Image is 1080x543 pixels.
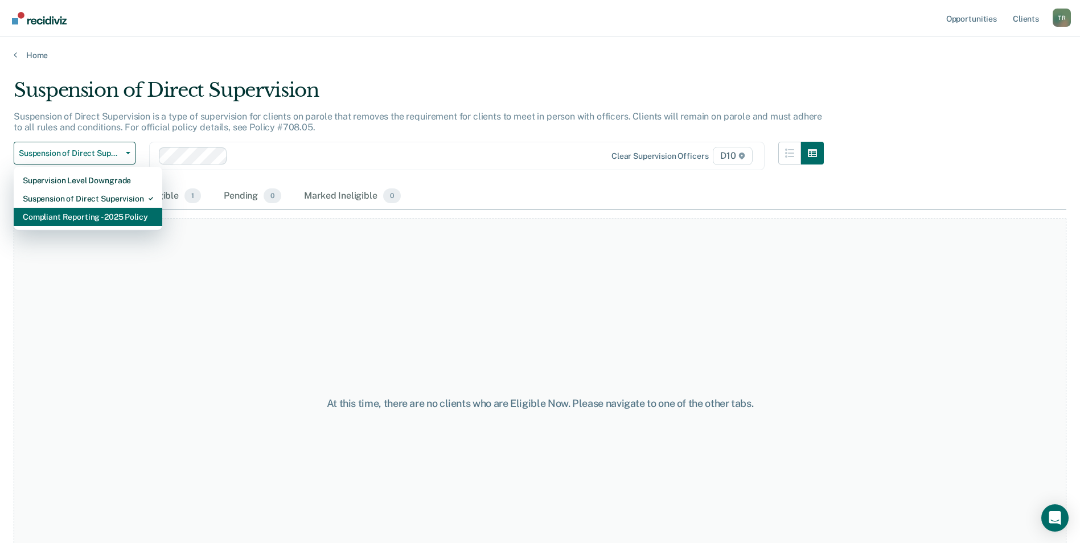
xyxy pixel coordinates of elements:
[23,208,153,226] div: Compliant Reporting - 2025 Policy
[221,184,284,209] div: Pending0
[264,188,281,203] span: 0
[14,111,822,133] p: Suspension of Direct Supervision is a type of supervision for clients on parole that removes the ...
[383,188,401,203] span: 0
[302,184,403,209] div: Marked Ineligible0
[19,149,121,158] span: Suspension of Direct Supervision
[713,147,752,165] span: D10
[14,50,1066,60] a: Home
[23,171,153,190] div: Supervision Level Downgrade
[12,12,67,24] img: Recidiviz
[14,142,135,164] button: Suspension of Direct Supervision
[23,190,153,208] div: Suspension of Direct Supervision
[277,397,803,410] div: At this time, there are no clients who are Eligible Now. Please navigate to one of the other tabs.
[1053,9,1071,27] div: T R
[14,79,824,111] div: Suspension of Direct Supervision
[184,188,201,203] span: 1
[1041,504,1069,532] div: Open Intercom Messenger
[611,151,708,161] div: Clear supervision officers
[1053,9,1071,27] button: Profile dropdown button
